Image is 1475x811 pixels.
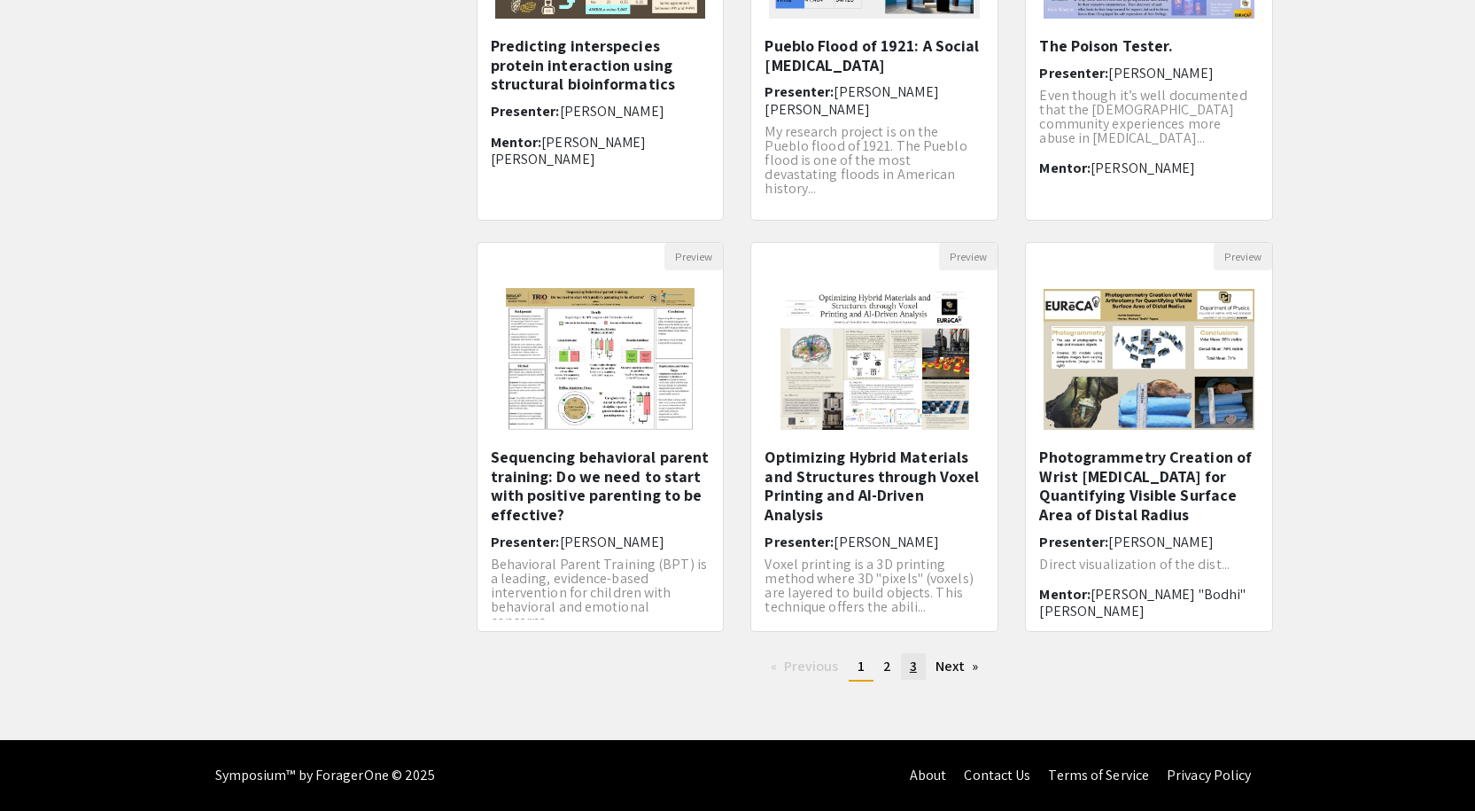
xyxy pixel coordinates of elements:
img: <p>Optimizing Hybrid Materials and Structures through Voxel Printing and AI-Driven Analysis</p> [763,270,987,448]
ul: Pagination [477,653,1274,682]
h5: Optimizing Hybrid Materials and Structures through Voxel Printing and AI-Driven Analysis [765,448,984,524]
span: Mentor: [1039,585,1091,604]
span: [PERSON_NAME] [1108,533,1213,551]
img: <p><strong>Sequencing behavioral parent training: Do we need to start with positive parenting to ... [488,270,712,448]
h6: Presenter: [491,534,710,550]
span: 1 [858,657,865,675]
div: Open Presentation <p><strong>Sequencing behavioral parent training: Do we need to start with posi... [477,242,725,632]
button: Preview [1214,243,1272,270]
h5: The Poison Tester. [1039,36,1259,56]
div: Open Presentation <p class="ql-align-center"><span style="color: black;">Photogrammetry Creation ... [1025,242,1273,632]
h6: Presenter: [765,83,984,117]
a: Terms of Service [1048,766,1149,784]
span: [PERSON_NAME] [560,533,664,551]
span: [PERSON_NAME] [PERSON_NAME] [491,133,647,168]
button: Preview [664,243,723,270]
h5: Photogrammetry Creation of Wrist [MEDICAL_DATA] for Quantifying Visible Surface Area of Distal Ra... [1039,448,1259,524]
h6: Presenter: [1039,534,1259,550]
a: Next page [927,653,988,680]
a: Privacy Policy [1167,766,1251,784]
p: Direct visualization of the dist... [1039,558,1259,572]
h5: Pueblo Flood of 1921: A Social [MEDICAL_DATA] [765,36,984,74]
p: Behavioral Parent Training (BPT) is a leading, evidence-based intervention for children with beha... [491,558,710,628]
span: [PERSON_NAME] [1091,159,1195,177]
span: [PERSON_NAME] "Bodhi" [PERSON_NAME] [1039,585,1246,620]
span: [PERSON_NAME] [1108,64,1213,82]
button: Preview [939,243,998,270]
h5: Sequencing behavioral parent training: Do we need to start with positive parenting to be effective? [491,448,710,524]
h5: Predicting interspecies protein interaction using structural bioinformatics [491,36,710,94]
a: Contact Us [964,766,1030,784]
span: Mentor: [491,133,542,152]
h6: Presenter: [1039,65,1259,82]
a: About [910,766,947,784]
h6: Presenter: [765,534,984,550]
p: Voxel printing is a 3D printing method where 3D "pixels" (voxels) are layered to build objects. T... [765,558,984,614]
span: [PERSON_NAME] [560,102,664,121]
div: Symposium™ by ForagerOne © 2025 [215,740,436,811]
span: Even though it’s well documented that the [DEMOGRAPHIC_DATA] community experiences more abuse in ... [1039,86,1246,147]
span: Mentor: [1039,159,1091,177]
div: Open Presentation <p>Optimizing Hybrid Materials and Structures through Voxel Printing and AI-Dri... [750,242,998,632]
span: Previous [784,657,839,675]
p: My research project is on the Pueblo flood of 1921. The Pueblo flood is one of the most devastati... [765,125,984,196]
img: <p class="ql-align-center"><span style="color: black;">Photogrammetry Creation of Wrist Arthrotom... [1026,271,1272,448]
span: 3 [910,657,917,675]
h6: Presenter: [491,103,710,120]
iframe: Chat [13,731,75,798]
span: [PERSON_NAME] [PERSON_NAME] [765,82,938,118]
span: [PERSON_NAME] [834,533,938,551]
span: 2 [883,657,891,675]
